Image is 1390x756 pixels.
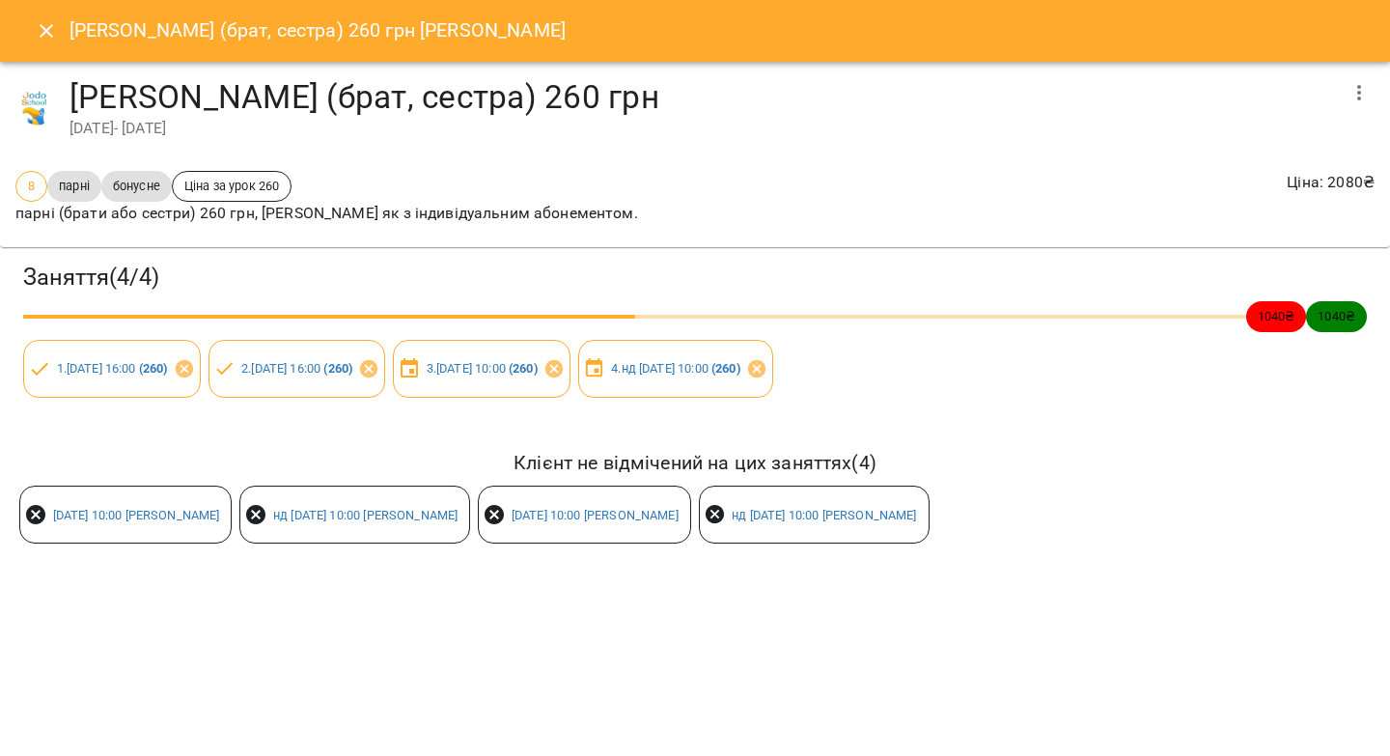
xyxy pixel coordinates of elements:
img: 38072b7c2e4bcea27148e267c0c485b2.jpg [15,89,54,127]
span: парні [47,177,101,195]
button: Close [23,8,69,54]
span: 1040 ₴ [1306,307,1367,325]
b: ( 260 ) [711,361,740,376]
b: ( 260 ) [139,361,168,376]
span: 8 [16,177,46,195]
a: [DATE] 10:00 [PERSON_NAME] [512,508,679,522]
a: 3.[DATE] 10:00 (260) [427,361,538,376]
div: 3.[DATE] 10:00 (260) [393,340,570,398]
h4: [PERSON_NAME] (брат, сестра) 260 грн [69,77,1336,117]
a: 2.[DATE] 16:00 (260) [241,361,352,376]
h6: [PERSON_NAME] (брат, сестра) 260 грн [PERSON_NAME] [69,15,566,45]
a: нд [DATE] 10:00 [PERSON_NAME] [273,508,458,522]
span: бонусне [101,177,172,195]
a: 4.нд [DATE] 10:00 (260) [611,361,739,376]
a: нд [DATE] 10:00 [PERSON_NAME] [732,508,916,522]
div: [DATE] - [DATE] [69,117,1336,140]
b: ( 260 ) [323,361,352,376]
h6: Клієнт не відмічений на цих заняттях ( 4 ) [19,448,1371,478]
a: 1.[DATE] 16:00 (260) [57,361,168,376]
h3: Заняття ( 4 / 4 ) [23,263,1367,293]
a: [DATE] 10:00 [PERSON_NAME] [53,508,220,522]
div: 2.[DATE] 16:00 (260) [208,340,386,398]
p: Ціна : 2080 ₴ [1287,171,1375,194]
div: 1.[DATE] 16:00 (260) [23,340,201,398]
b: ( 260 ) [509,361,538,376]
span: Ціна за урок 260 [173,177,291,195]
p: парні (брати або сестри) 260 грн, [PERSON_NAME] як з індивідуальним абонементом. [15,202,638,225]
div: 4.нд [DATE] 10:00 (260) [578,340,773,398]
span: 1040 ₴ [1246,307,1307,325]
